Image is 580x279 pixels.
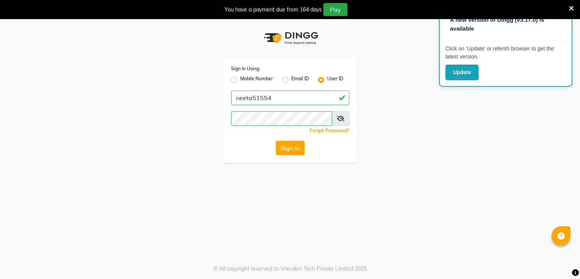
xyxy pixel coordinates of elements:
[323,3,347,16] button: Pay
[231,91,349,105] input: Username
[231,65,260,72] label: Sign In Using:
[327,75,343,84] label: User ID
[260,27,321,49] img: logo1.svg
[276,141,305,155] button: Sign In
[548,248,572,271] iframe: chat widget
[445,65,479,80] button: Update
[240,75,273,84] label: Mobile Number
[231,111,332,126] input: Username
[225,6,322,14] div: You have a payment due from 164 days
[310,128,349,133] a: Forgot Password?
[291,75,309,84] label: Email ID
[445,45,566,61] p: Click on ‘Update’ or refersh browser to get the latest version.
[450,16,561,33] p: A new version of Dingg (v3.17.0) is available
